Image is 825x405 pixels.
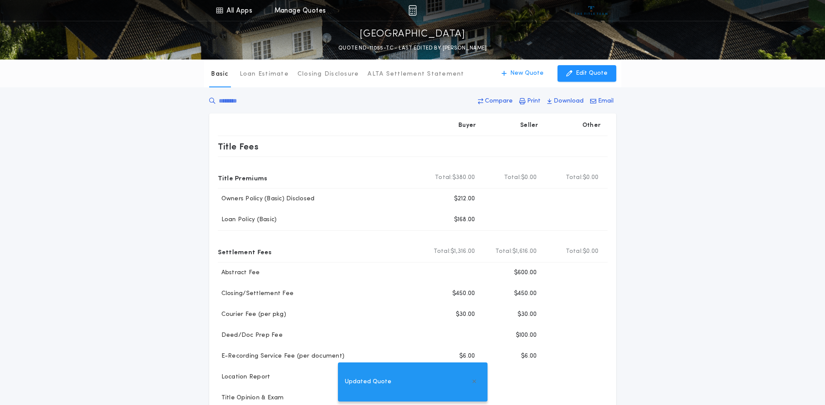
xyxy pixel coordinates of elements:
span: Updated Quote [345,377,391,387]
p: Download [554,97,584,106]
b: Total: [566,173,583,182]
button: Download [544,93,586,109]
p: Closing Disclosure [297,70,359,79]
p: Seller [520,121,538,130]
p: Closing/Settlement Fee [218,289,294,298]
p: New Quote [510,69,544,78]
p: Title Fees [218,139,259,153]
p: $6.00 [459,352,475,361]
p: ALTA Settlement Statement [367,70,464,79]
p: $6.00 [521,352,537,361]
p: Print [527,97,541,106]
b: Total: [495,247,513,256]
b: Total: [434,247,451,256]
span: $380.00 [452,173,475,182]
p: Loan Estimate [240,70,289,79]
span: $1,316.00 [451,247,475,256]
b: Total: [504,173,521,182]
p: QUOTE ND-11055-TC - LAST EDITED BY [PERSON_NAME] [338,44,487,53]
p: [GEOGRAPHIC_DATA] [360,27,465,41]
p: $212.00 [454,195,475,203]
button: Print [517,93,543,109]
p: Title Premiums [218,171,267,185]
p: Courier Fee (per pkg) [218,310,286,319]
button: Email [588,93,616,109]
img: vs-icon [575,6,608,15]
p: Other [582,121,600,130]
b: Total: [435,173,452,182]
p: Email [598,97,614,106]
img: img [408,5,417,16]
p: E-Recording Service Fee (per document) [218,352,345,361]
p: Basic [211,70,228,79]
p: Settlement Fees [218,245,272,259]
span: $0.00 [521,173,537,182]
p: Compare [485,97,513,106]
span: $0.00 [583,173,598,182]
p: Edit Quote [576,69,608,78]
b: Total: [566,247,583,256]
span: $1,616.00 [512,247,537,256]
p: $600.00 [514,269,537,277]
button: Edit Quote [558,65,616,82]
p: Owners Policy (Basic) Disclosed [218,195,315,203]
p: $30.00 [518,310,537,319]
p: $168.00 [454,216,475,224]
p: $450.00 [452,289,475,298]
span: $0.00 [583,247,598,256]
p: Abstract Fee [218,269,260,277]
p: Loan Policy (Basic) [218,216,277,224]
p: Buyer [458,121,476,130]
p: $450.00 [514,289,537,298]
p: $100.00 [516,331,537,340]
p: Deed/Doc Prep Fee [218,331,283,340]
p: $30.00 [456,310,475,319]
button: New Quote [493,65,552,82]
button: Compare [475,93,515,109]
